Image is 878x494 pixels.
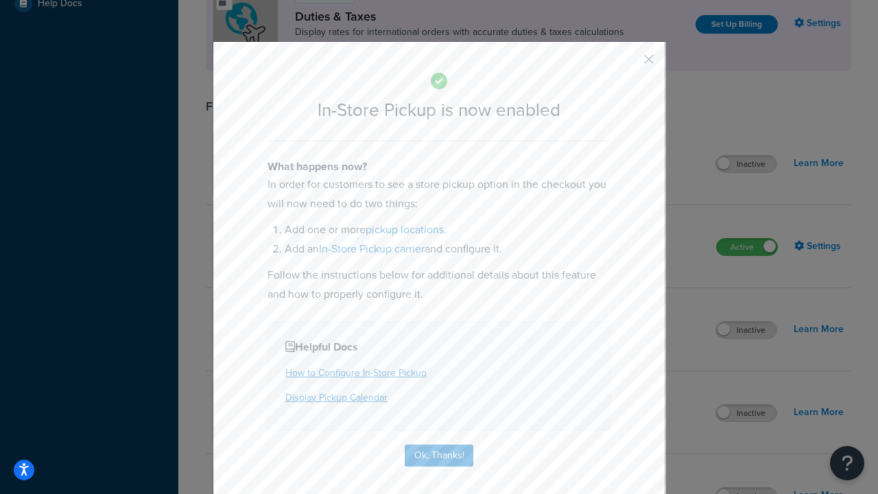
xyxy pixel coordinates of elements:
h4: What happens now? [268,158,610,175]
li: Add an and configure it. [285,239,610,259]
a: In-Store Pickup carrier [319,241,425,257]
a: pickup locations [366,222,444,237]
h4: Helpful Docs [285,339,593,355]
p: Follow the instructions below for additional details about this feature and how to properly confi... [268,266,610,304]
li: Add one or more . [285,220,610,239]
a: Display Pickup Calendar [285,390,388,405]
p: In order for customers to see a store pickup option in the checkout you will now need to do two t... [268,175,610,213]
a: How to Configure In-Store Pickup [285,366,427,380]
button: Ok, Thanks! [405,445,473,467]
h2: In-Store Pickup is now enabled [268,100,610,120]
